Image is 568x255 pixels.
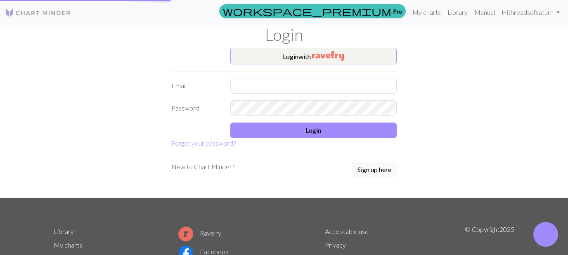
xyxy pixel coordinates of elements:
label: Email [166,78,225,94]
a: Privacy [325,241,346,249]
a: Forgot your password? [171,139,236,147]
img: Ravelry logo [178,227,193,241]
a: Pro [219,4,406,18]
a: My charts [409,4,444,21]
a: Hithreadsofsaturn [498,4,563,21]
p: New to Chart Minder? [171,162,234,172]
a: Manual [471,4,498,21]
button: Sign up here [352,162,397,177]
iframe: chat widget [533,222,560,247]
a: Ravelry [178,229,221,237]
img: Ravelry [312,51,344,61]
img: Logo [5,8,71,18]
a: Acceptable use [325,227,369,235]
button: Loginwith [230,48,397,64]
a: My charts [54,241,82,249]
span: workspace_premium [223,5,391,17]
label: Password [166,100,225,116]
h1: Login [49,25,519,45]
a: Library [444,4,471,21]
button: Login [230,123,397,138]
a: Library [54,227,74,235]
